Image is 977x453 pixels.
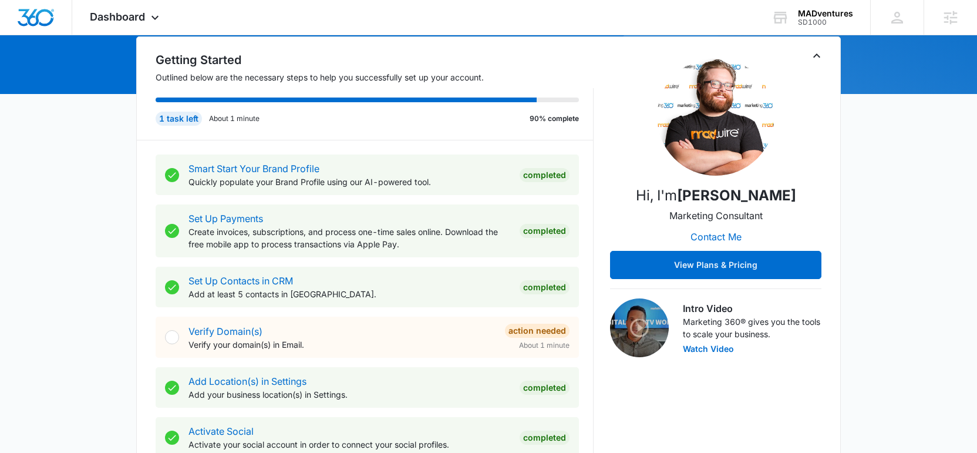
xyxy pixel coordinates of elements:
[188,425,254,437] a: Activate Social
[683,301,821,316] h3: Intro Video
[810,49,824,63] button: Toggle Collapse
[188,288,510,300] p: Add at least 5 contacts in [GEOGRAPHIC_DATA].
[188,275,293,287] a: Set Up Contacts in CRM
[505,324,570,338] div: Action Needed
[156,71,594,83] p: Outlined below are the necessary steps to help you successfully set up your account.
[520,280,570,294] div: Completed
[188,375,306,387] a: Add Location(s) in Settings
[188,176,510,188] p: Quickly populate your Brand Profile using our AI-powered tool.
[520,224,570,238] div: Completed
[188,326,262,337] a: Verify Domain(s)
[669,209,763,223] p: Marketing Consultant
[679,223,753,251] button: Contact Me
[657,58,774,176] img: Tyler Peterson
[677,187,796,204] strong: [PERSON_NAME]
[188,438,510,451] p: Activate your social account in order to connect your social profiles.
[519,340,570,351] span: About 1 minute
[530,113,579,124] p: 90% complete
[610,251,821,279] button: View Plans & Pricing
[520,381,570,395] div: Completed
[636,185,796,206] p: Hi, I'm
[520,431,570,445] div: Completed
[188,388,510,401] p: Add your business location(s) in Settings.
[188,338,496,351] p: Verify your domain(s) in Email.
[90,11,145,23] span: Dashboard
[188,163,319,175] a: Smart Start Your Brand Profile
[610,298,669,357] img: Intro Video
[188,226,510,250] p: Create invoices, subscriptions, and process one-time sales online. Download the free mobile app t...
[683,316,821,340] p: Marketing 360® gives you the tools to scale your business.
[798,9,853,18] div: account name
[683,345,734,353] button: Watch Video
[798,18,853,26] div: account id
[156,112,202,126] div: 1 task left
[209,113,260,124] p: About 1 minute
[188,213,263,224] a: Set Up Payments
[520,168,570,182] div: Completed
[156,51,594,69] h2: Getting Started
